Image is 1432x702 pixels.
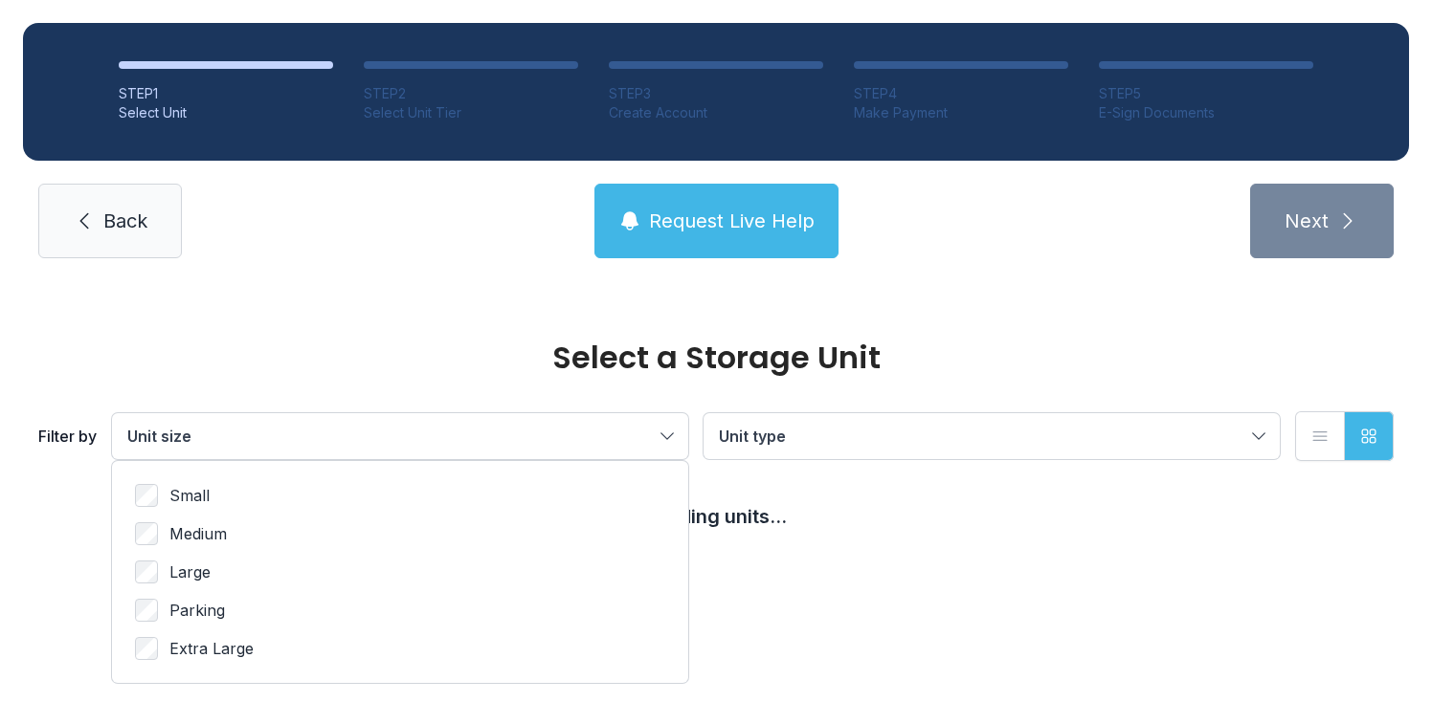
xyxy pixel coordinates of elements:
[169,599,225,622] span: Parking
[135,522,158,545] input: Medium
[38,503,1394,530] div: Loading units...
[112,413,688,459] button: Unit size
[1099,84,1313,103] div: STEP 5
[704,413,1280,459] button: Unit type
[169,522,227,545] span: Medium
[103,208,147,234] span: Back
[854,84,1068,103] div: STEP 4
[364,103,578,122] div: Select Unit Tier
[169,484,210,507] span: Small
[364,84,578,103] div: STEP 2
[854,103,1068,122] div: Make Payment
[135,637,158,660] input: Extra Large
[169,637,254,660] span: Extra Large
[38,425,97,448] div: Filter by
[127,427,191,446] span: Unit size
[609,103,823,122] div: Create Account
[135,484,158,507] input: Small
[38,342,1394,373] div: Select a Storage Unit
[1099,103,1313,122] div: E-Sign Documents
[719,427,786,446] span: Unit type
[135,560,158,583] input: Large
[119,103,333,122] div: Select Unit
[135,599,158,622] input: Parking
[1285,208,1329,234] span: Next
[609,84,823,103] div: STEP 3
[169,560,211,583] span: Large
[119,84,333,103] div: STEP 1
[649,208,815,234] span: Request Live Help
